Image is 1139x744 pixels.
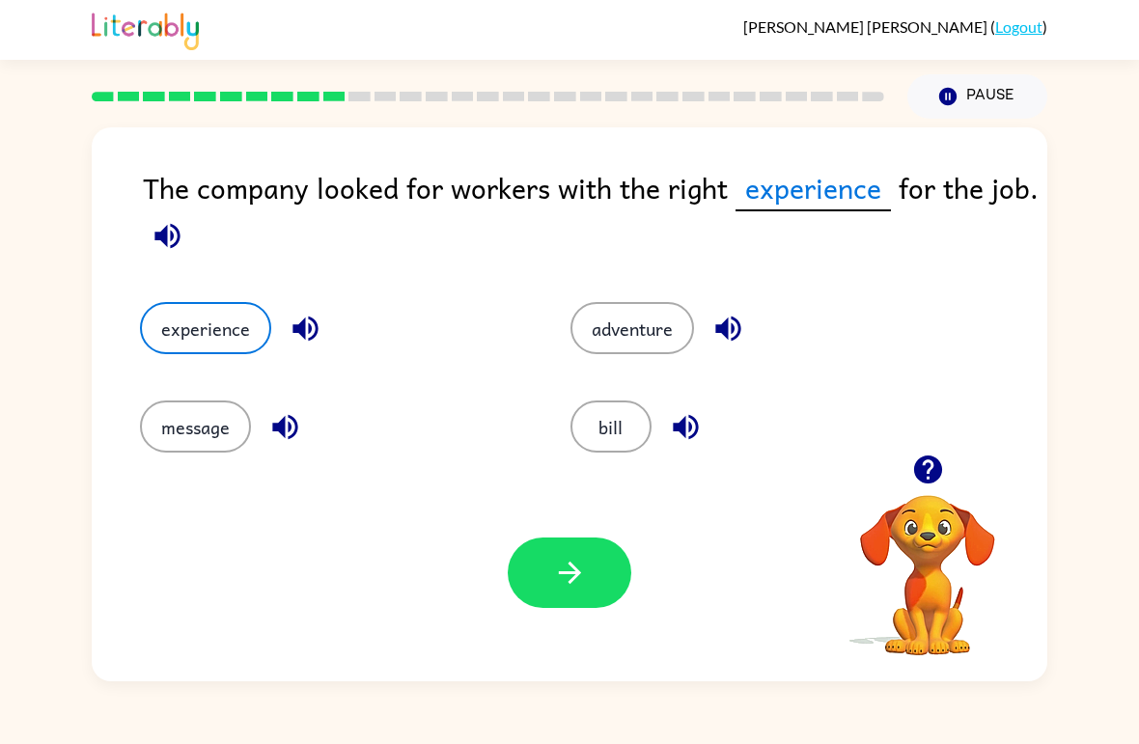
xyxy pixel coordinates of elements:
button: Pause [907,74,1047,119]
span: experience [736,166,891,211]
button: message [140,400,251,453]
img: Literably [92,8,199,50]
div: The company looked for workers with the right for the job. [143,166,1047,263]
span: [PERSON_NAME] [PERSON_NAME] [743,17,990,36]
a: Logout [995,17,1042,36]
button: adventure [570,302,694,354]
button: experience [140,302,271,354]
div: ( ) [743,17,1047,36]
button: bill [570,400,652,453]
video: Your browser must support playing .mp4 files to use Literably. Please try using another browser. [831,465,1024,658]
